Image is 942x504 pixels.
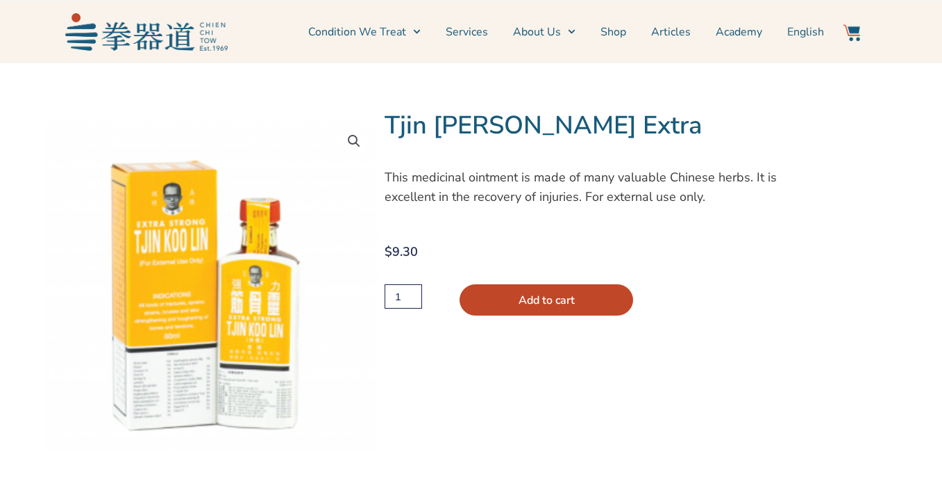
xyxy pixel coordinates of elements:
a: View full-screen image gallery [342,129,367,154]
img: Website Icon-03 [843,24,860,41]
a: About Us [513,15,575,49]
button: Add to cart [460,284,633,316]
span: English [787,24,824,40]
span: This medicinal ointment is made of many valuable Chinese herbs. It is excellent in the recovery o... [385,169,777,205]
input: Product quantity [385,284,422,309]
a: English [787,15,824,49]
a: Articles [651,15,691,49]
a: Services [446,15,488,49]
a: Academy [716,15,762,49]
h1: Tjin [PERSON_NAME] Extra [385,111,818,141]
nav: Menu [235,15,825,49]
bdi: 9.30 [385,243,418,260]
span: $ [385,243,392,260]
a: Shop [600,15,626,49]
a: Condition We Treat [308,15,421,49]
